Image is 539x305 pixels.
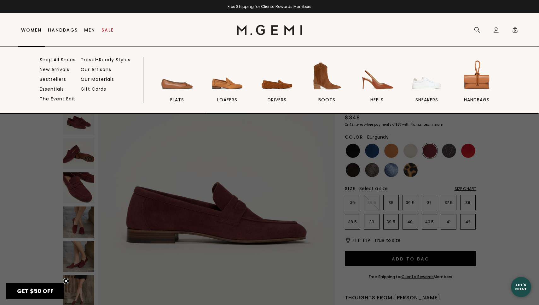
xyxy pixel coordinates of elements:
[17,287,54,295] span: GET $50 OFF
[40,96,75,102] a: The Event Edit
[409,58,444,94] img: sneakers
[370,97,384,103] span: heels
[40,76,66,82] a: Bestsellers
[6,283,64,299] div: GET $50 OFFClose teaser
[210,58,245,94] img: loafers
[511,283,531,291] div: Let's Chat
[81,86,106,92] a: Gift Cards
[63,278,69,284] button: Close teaser
[359,58,395,94] img: heels
[217,97,237,103] span: loafers
[81,76,114,82] a: Our Materials
[255,58,299,113] a: drivers
[48,27,78,33] a: Handbags
[81,57,130,63] a: Travel-Ready Styles
[84,27,95,33] a: Men
[205,58,249,113] a: loafers
[318,97,335,103] span: BOOTS
[355,58,399,113] a: heels
[237,25,303,35] img: M.Gemi
[268,97,287,103] span: drivers
[81,67,111,72] a: Our Artisans
[455,58,499,113] a: handbags
[40,67,69,72] a: New Arrivals
[170,97,184,103] span: flats
[259,58,295,94] img: drivers
[159,58,195,94] img: flats
[304,58,349,113] a: BOOTS
[415,97,438,103] span: sneakers
[309,58,345,94] img: BOOTS
[40,86,64,92] a: Essentials
[101,27,114,33] a: Sale
[512,28,518,34] span: 0
[459,58,495,94] img: handbags
[21,27,42,33] a: Women
[40,57,76,63] a: Shop All Shoes
[155,58,200,113] a: flats
[464,97,490,103] span: handbags
[404,58,449,113] a: sneakers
